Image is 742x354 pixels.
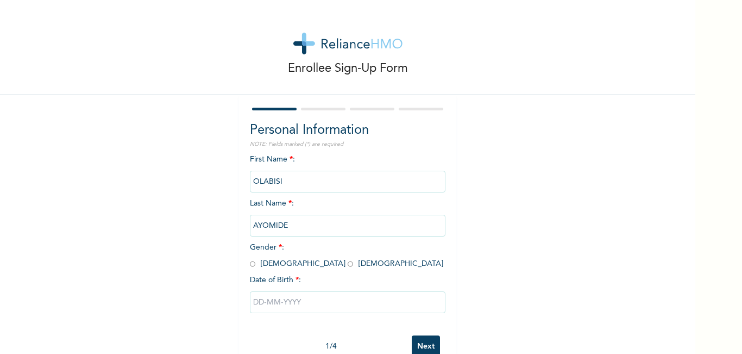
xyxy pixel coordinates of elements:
span: First Name : [250,156,445,185]
span: Last Name : [250,200,445,229]
input: Enter your last name [250,215,445,237]
p: NOTE: Fields marked (*) are required [250,140,445,148]
input: Enter your first name [250,171,445,192]
span: Gender : [DEMOGRAPHIC_DATA] [DEMOGRAPHIC_DATA] [250,244,443,268]
p: Enrollee Sign-Up Form [288,60,408,78]
input: DD-MM-YYYY [250,291,445,313]
div: 1 / 4 [250,341,412,352]
h2: Personal Information [250,121,445,140]
img: logo [293,33,403,54]
span: Date of Birth : [250,275,301,286]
